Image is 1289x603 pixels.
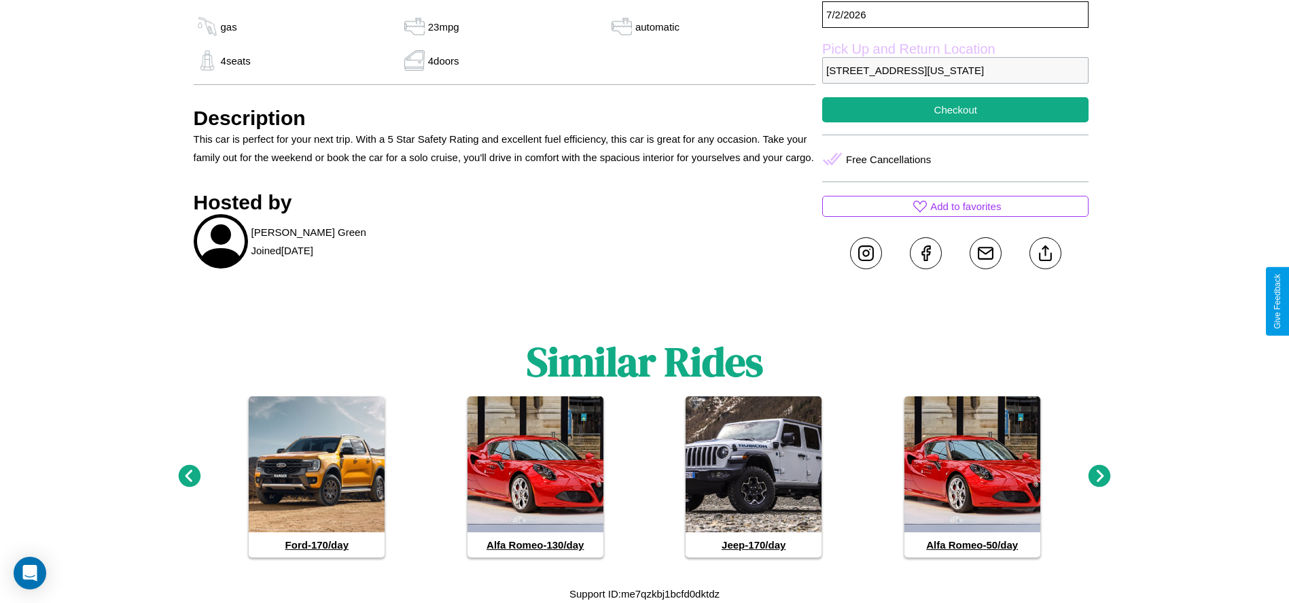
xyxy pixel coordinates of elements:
h3: Hosted by [194,191,816,214]
a: Ford-170/day [249,396,385,557]
a: Jeep-170/day [686,396,822,557]
h3: Description [194,107,816,130]
p: [STREET_ADDRESS][US_STATE] [822,57,1089,84]
img: gas [401,16,428,37]
p: [PERSON_NAME] Green [251,223,366,241]
img: gas [194,50,221,71]
button: Add to favorites [822,196,1089,217]
div: Open Intercom Messenger [14,557,46,589]
p: Add to favorites [930,197,1001,216]
img: gas [608,16,635,37]
p: 7 / 2 / 2026 [822,1,1089,28]
button: Checkout [822,97,1089,122]
p: Joined [DATE] [251,241,313,260]
a: Alfa Romeo-50/day [904,396,1040,557]
div: Give Feedback [1273,274,1282,329]
img: gas [194,16,221,37]
label: Pick Up and Return Location [822,41,1089,57]
a: Alfa Romeo-130/day [467,396,603,557]
h4: Alfa Romeo - 50 /day [904,532,1040,557]
p: This car is perfect for your next trip. With a 5 Star Safety Rating and excellent fuel efficiency... [194,130,816,167]
h4: Jeep - 170 /day [686,532,822,557]
p: Free Cancellations [846,150,931,169]
h4: Alfa Romeo - 130 /day [467,532,603,557]
p: 23 mpg [428,18,459,36]
h4: Ford - 170 /day [249,532,385,557]
img: gas [401,50,428,71]
h1: Similar Rides [527,334,763,390]
p: 4 doors [428,52,459,70]
p: automatic [635,18,679,36]
p: gas [221,18,237,36]
p: Support ID: me7qzkbj1bcfd0dktdz [569,585,720,603]
p: 4 seats [221,52,251,70]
